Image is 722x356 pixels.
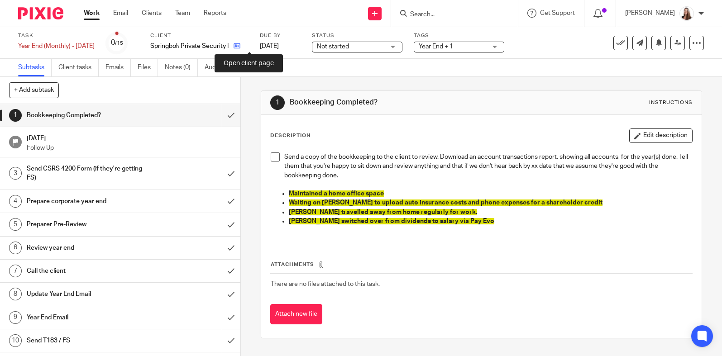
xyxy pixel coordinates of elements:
h1: Review year end [27,241,151,255]
span: There are no files attached to this task. [271,281,380,287]
small: /15 [115,41,123,46]
h1: Preparer Pre-Review [27,218,151,231]
label: Client [150,32,249,39]
a: Team [175,9,190,18]
span: [DATE] [260,43,279,49]
h1: Bookkeeping Completed? [27,109,151,122]
label: Tags [414,32,504,39]
p: Follow Up [27,143,231,152]
div: 7 [9,265,22,277]
a: Subtasks [18,59,52,76]
label: Due by [260,32,301,39]
span: Attachments [271,262,314,267]
div: Year End (Monthly) - [DATE] [18,42,95,51]
a: Emails [105,59,131,76]
h1: Send T183 / FS [27,334,151,347]
a: Clients [142,9,162,18]
span: [PERSON_NAME] travelled away from home regularly for work. [289,209,477,215]
div: 10 [9,334,22,347]
h1: Call the client [27,264,151,278]
div: 6 [9,242,22,254]
a: Audit logs [205,59,239,76]
a: Client tasks [58,59,99,76]
div: 1 [9,109,22,122]
div: 9 [9,311,22,324]
img: Pixie [18,7,63,19]
div: Year End (Monthly) - June 2025 [18,42,95,51]
h1: Update Year End Email [27,287,151,301]
h1: [DATE] [27,132,231,143]
label: Task [18,32,95,39]
h1: Year End Email [27,311,151,324]
a: Email [113,9,128,18]
h1: Bookkeeping Completed? [290,98,501,107]
a: Reports [204,9,226,18]
p: Description [270,132,311,139]
span: Maintained a home office space [289,190,384,197]
span: Year End + 1 [419,43,453,50]
div: 0 [111,38,123,48]
span: [PERSON_NAME] switched over from dividends to salary via Pay Evo [289,218,494,224]
a: Notes (0) [165,59,198,76]
div: 3 [9,167,22,180]
button: Attach new file [270,304,322,324]
div: 8 [9,288,22,300]
button: Edit description [629,128,693,143]
h1: Prepare corporate year end [27,195,151,208]
div: Instructions [649,99,693,106]
a: Files [138,59,158,76]
div: 1 [270,95,285,110]
input: Search [409,11,491,19]
p: Send a copy of the bookkeeping to the client to review. Download an account transactions report, ... [284,152,692,180]
span: Waiting on [PERSON_NAME] to upload auto insurance costs and phone expenses for a shareholder credit [289,199,602,206]
label: Status [312,32,402,39]
p: Springbok Private Security Inc. [150,42,229,51]
h1: Send CSRS 4200 Form (if they're getting FS) [27,162,151,185]
span: Get Support [540,10,575,16]
div: 4 [9,195,22,208]
span: Not started [317,43,349,50]
p: [PERSON_NAME] [625,9,675,18]
button: + Add subtask [9,82,59,98]
div: 5 [9,218,22,231]
img: Larissa-headshot-cropped.jpg [679,6,694,21]
a: Work [84,9,100,18]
